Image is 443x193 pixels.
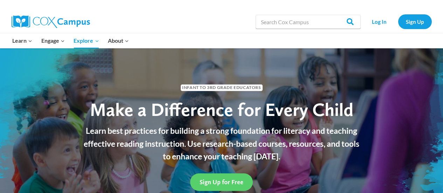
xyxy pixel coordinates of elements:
a: Sign Up [398,14,432,29]
span: Learn [12,36,32,45]
span: Engage [41,36,65,45]
nav: Secondary Navigation [364,14,432,29]
nav: Primary Navigation [8,33,133,48]
span: Explore [74,36,99,45]
img: Cox Campus [12,15,90,28]
input: Search Cox Campus [256,15,361,29]
a: Log In [364,14,395,29]
a: Sign Up for Free [190,173,253,191]
span: Make a Difference for Every Child [90,98,353,120]
p: Learn best practices for building a strong foundation for literacy and teaching effective reading... [80,124,364,163]
span: Sign Up for Free [200,178,243,186]
span: Infant to 3rd Grade Educators [181,84,263,91]
span: About [108,36,129,45]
